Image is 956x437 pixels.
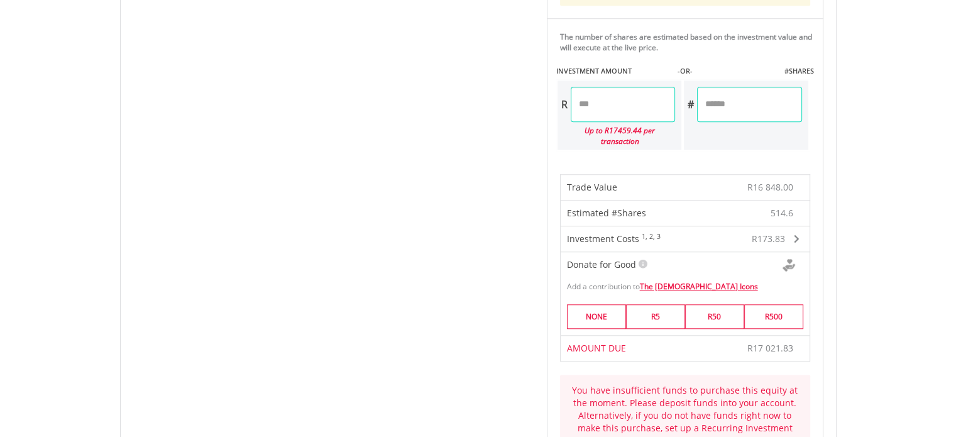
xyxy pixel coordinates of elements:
[567,258,636,270] span: Donate for Good
[567,342,626,354] span: AMOUNT DUE
[747,342,793,354] span: R17 021.83
[744,304,803,329] label: R500
[567,304,626,329] label: NONE
[685,304,744,329] label: R50
[558,122,676,150] div: Up to R17459.44 per transaction
[784,66,813,76] label: #SHARES
[684,87,697,122] div: #
[567,207,646,219] span: Estimated #Shares
[640,281,758,292] a: The [DEMOGRAPHIC_DATA] Icons
[747,181,793,193] span: R16 848.00
[771,207,793,219] span: 514.6
[560,31,818,53] div: The number of shares are estimated based on the investment value and will execute at the live price.
[567,233,639,245] span: Investment Costs
[626,304,685,329] label: R5
[556,66,632,76] label: INVESTMENT AMOUNT
[567,181,617,193] span: Trade Value
[677,66,692,76] label: -OR-
[752,233,785,245] span: R173.83
[561,275,810,292] div: Add a contribution to
[783,259,795,272] img: Donte For Good
[558,87,571,122] div: R
[642,232,661,241] sup: 1, 2, 3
